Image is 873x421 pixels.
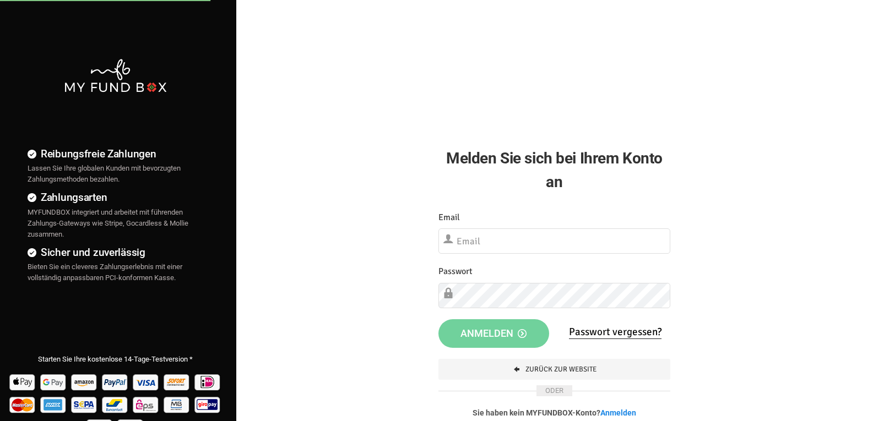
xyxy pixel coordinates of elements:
[132,393,161,415] img: EPS Pay
[193,370,223,393] img: Ideal Pay
[28,189,203,205] h4: Zahlungsarten
[39,370,68,393] img: Google Pay
[28,263,182,282] span: Bieten Sie ein cleveres Zahlungserlebnis mit einer vollständig anpassbaren PCI-konformen Kasse.
[162,393,192,415] img: mb Pay
[70,393,99,415] img: sepa Pay
[460,327,527,339] span: Anmelden
[438,146,671,194] h2: Melden Sie sich bei Ihrem Konto an
[438,228,671,254] input: Email
[28,208,188,238] span: MYFUNDBOX integriert und arbeitet mit führenden Zahlungs-Gateways wie Stripe, Gocardless & Mollie...
[438,265,473,278] label: Passwort
[8,370,37,393] img: Apple Pay
[536,385,572,396] span: ODER
[70,370,99,393] img: Amazon
[39,393,68,415] img: american_express Pay
[8,393,37,415] img: Mastercard Pay
[438,211,460,225] label: Email
[28,146,203,162] h4: Reibungsfreie Zahlungen
[438,359,671,380] a: Zurück zur Website
[193,393,223,415] img: giropay
[132,370,161,393] img: Visa
[438,407,671,418] p: Sie haben kein MYFUNDBOX-Konto?
[101,370,130,393] img: Paypal
[162,370,192,393] img: Sofort Pay
[438,319,549,348] button: Anmelden
[569,325,661,339] a: Passwort vergessen?
[28,164,181,183] span: Lassen Sie Ihre globalen Kunden mit bevorzugten Zahlungsmethoden bezahlen.
[28,244,203,260] h4: Sicher und zuverlässig
[600,408,636,417] a: Anmelden
[63,58,167,94] img: mfbwhite.png
[101,393,130,415] img: Bancontact Pay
